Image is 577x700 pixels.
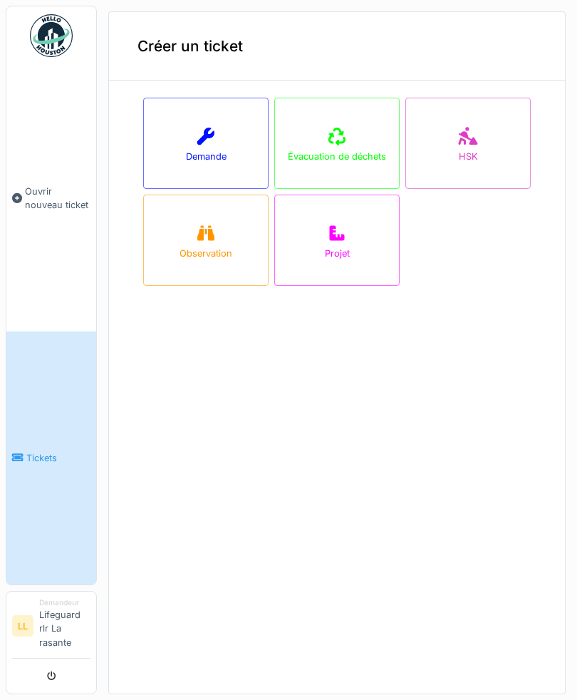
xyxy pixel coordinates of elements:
[25,185,90,212] span: Ouvrir nouveau ticket
[6,331,96,585] a: Tickets
[12,597,90,659] a: LL DemandeurLifeguard rlr La rasante
[180,247,232,260] div: Observation
[26,451,90,465] span: Tickets
[39,597,90,608] div: Demandeur
[30,14,73,57] img: Badge_color-CXgf-gQk.svg
[459,150,478,163] div: HSK
[186,150,227,163] div: Demande
[39,597,90,655] li: Lifeguard rlr La rasante
[109,12,565,81] div: Créer un ticket
[12,615,33,637] li: LL
[325,247,350,260] div: Projet
[288,150,386,163] div: Évacuation de déchets
[6,65,96,331] a: Ouvrir nouveau ticket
